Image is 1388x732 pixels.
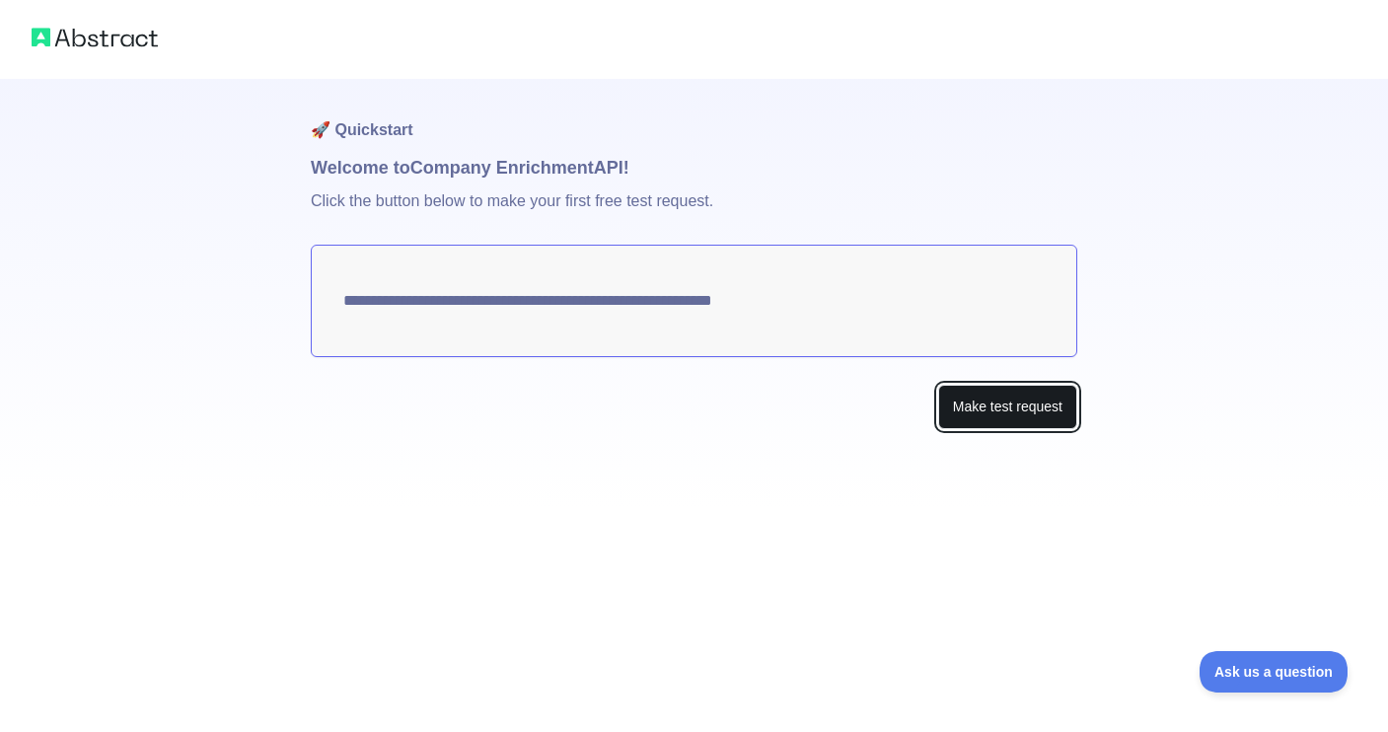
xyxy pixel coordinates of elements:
[32,24,158,51] img: Abstract logo
[311,79,1077,154] h1: 🚀 Quickstart
[311,182,1077,245] p: Click the button below to make your first free test request.
[1200,651,1349,693] iframe: Toggle Customer Support
[938,385,1077,429] button: Make test request
[311,154,1077,182] h1: Welcome to Company Enrichment API!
